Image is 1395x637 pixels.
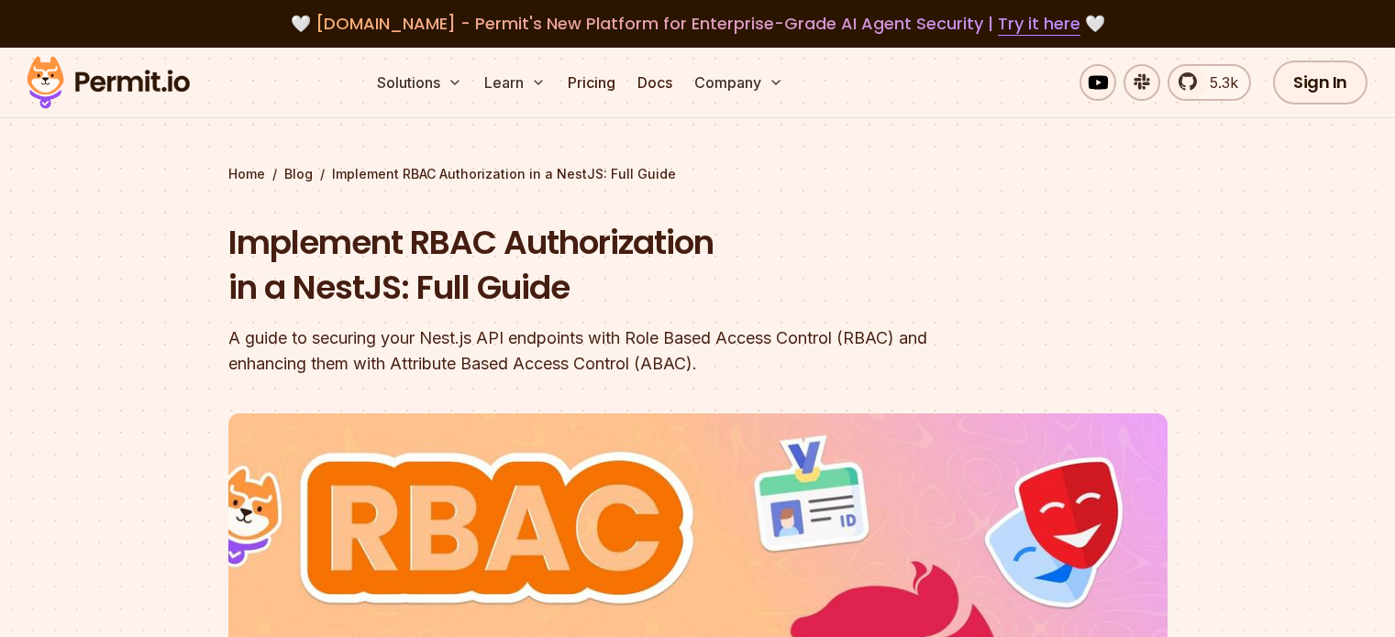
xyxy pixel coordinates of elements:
[284,165,313,183] a: Blog
[477,64,553,101] button: Learn
[228,165,1168,183] div: / /
[560,64,623,101] a: Pricing
[1273,60,1367,104] a: Sign In
[998,12,1080,36] a: Try it here
[44,11,1351,37] div: 🤍 🤍
[630,64,680,101] a: Docs
[228,325,933,377] div: A guide to securing your Nest.js API endpoints with Role Based Access Control (RBAC) and enhancin...
[228,220,933,311] h1: Implement RBAC Authorization in a NestJS: Full Guide
[316,12,1080,35] span: [DOMAIN_NAME] - Permit's New Platform for Enterprise-Grade AI Agent Security |
[687,64,791,101] button: Company
[1168,64,1251,101] a: 5.3k
[370,64,470,101] button: Solutions
[1199,71,1238,93] span: 5.3k
[18,51,198,114] img: Permit logo
[228,165,265,183] a: Home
